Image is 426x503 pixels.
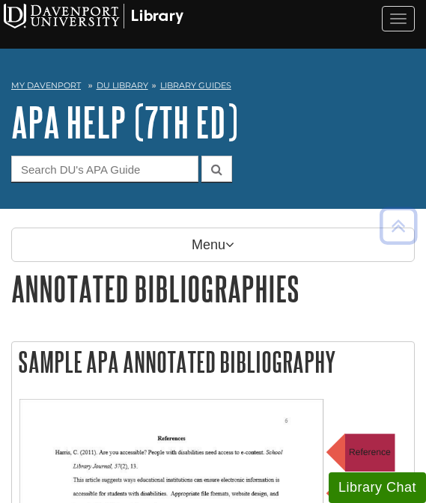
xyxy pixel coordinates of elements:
input: Search DU's APA Guide [11,156,198,182]
img: Davenport University Logo [4,4,183,28]
a: Back to Top [374,216,422,236]
button: Library Chat [329,472,426,503]
h1: Annotated Bibliographies [11,269,415,308]
a: DU Library [97,80,148,91]
h2: Sample APA Annotated Bibliography [12,342,414,382]
a: My Davenport [11,79,81,92]
p: Menu [11,228,415,262]
a: APA Help (7th Ed) [11,99,238,145]
a: Library Guides [160,80,231,91]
